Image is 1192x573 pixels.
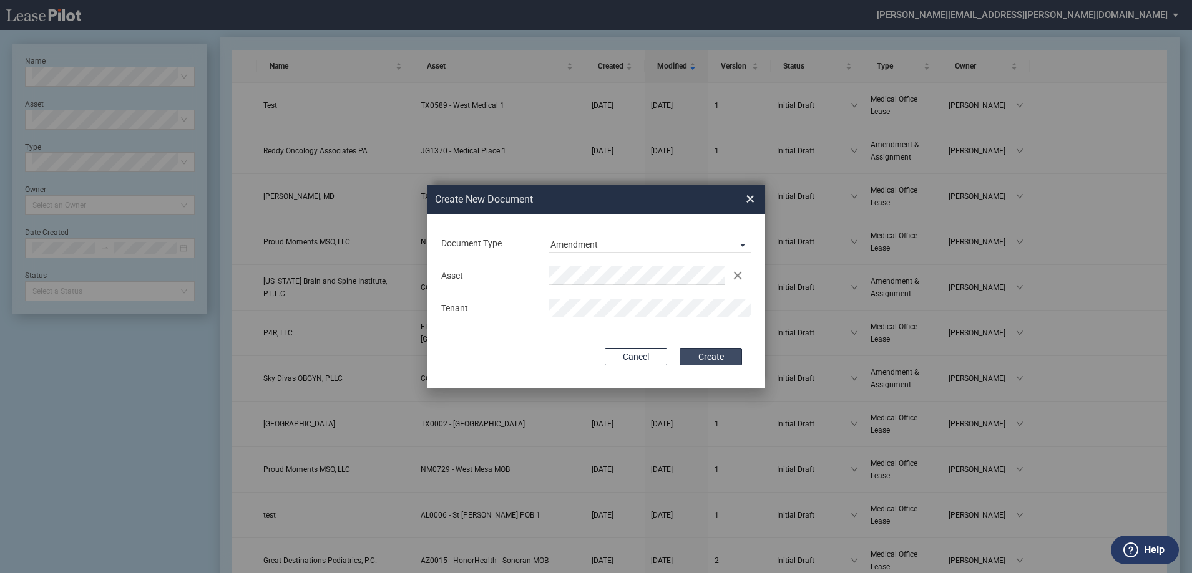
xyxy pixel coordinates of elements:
label: Help [1144,542,1165,558]
button: Cancel [605,348,667,365]
div: Document Type [434,238,542,250]
div: Amendment [550,239,598,249]
span: × [746,189,755,209]
md-dialog: Create New ... [427,185,765,389]
button: Create [680,348,742,365]
div: Asset [434,270,542,282]
md-select: Document Type: Amendment [549,234,751,253]
h2: Create New Document [435,193,701,206]
div: Tenant [434,302,542,315]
